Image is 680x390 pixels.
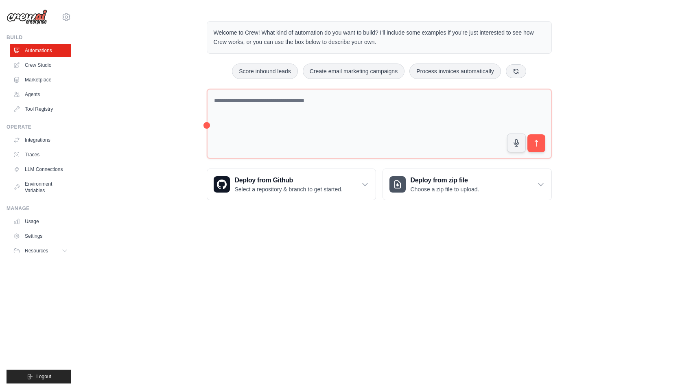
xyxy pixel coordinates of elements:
[10,148,71,161] a: Traces
[7,34,71,41] div: Build
[36,373,51,380] span: Logout
[10,177,71,197] a: Environment Variables
[10,73,71,86] a: Marketplace
[10,163,71,176] a: LLM Connections
[7,124,71,130] div: Operate
[411,185,479,193] p: Choose a zip file to upload.
[214,28,545,47] p: Welcome to Crew! What kind of automation do you want to build? I'll include some examples if you'...
[10,88,71,101] a: Agents
[10,244,71,257] button: Resources
[10,230,71,243] a: Settings
[10,134,71,147] a: Integrations
[411,175,479,185] h3: Deploy from zip file
[10,215,71,228] a: Usage
[10,103,71,116] a: Tool Registry
[7,370,71,383] button: Logout
[10,44,71,57] a: Automations
[235,175,343,185] h3: Deploy from Github
[409,64,501,79] button: Process invoices automatically
[10,59,71,72] a: Crew Studio
[303,64,405,79] button: Create email marketing campaigns
[25,248,48,254] span: Resources
[7,205,71,212] div: Manage
[232,64,298,79] button: Score inbound leads
[7,9,47,25] img: Logo
[235,185,343,193] p: Select a repository & branch to get started.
